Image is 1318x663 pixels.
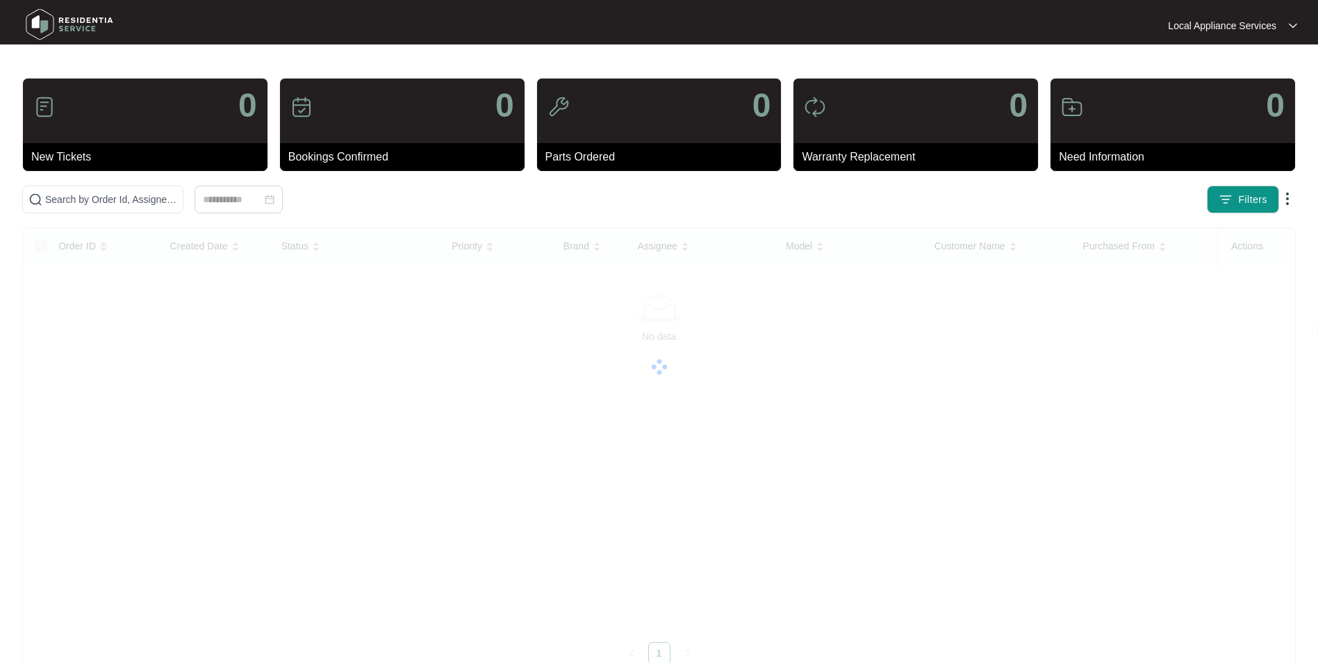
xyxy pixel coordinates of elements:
[1168,19,1276,33] p: Local Appliance Services
[1059,149,1295,165] p: Need Information
[290,96,313,118] img: icon
[804,96,826,118] img: icon
[1009,89,1028,122] p: 0
[238,89,257,122] p: 0
[802,149,1038,165] p: Warranty Replacement
[45,192,177,207] input: Search by Order Id, Assignee Name, Customer Name, Brand and Model
[28,193,42,206] img: search-icon
[1219,193,1233,206] img: filter icon
[547,96,570,118] img: icon
[752,89,771,122] p: 0
[1061,96,1083,118] img: icon
[1238,193,1267,207] span: Filters
[288,149,525,165] p: Bookings Confirmed
[21,3,118,45] img: residentia service logo
[545,149,782,165] p: Parts Ordered
[1207,186,1279,213] button: filter iconFilters
[1289,22,1297,29] img: dropdown arrow
[1279,190,1296,207] img: dropdown arrow
[31,149,267,165] p: New Tickets
[495,89,514,122] p: 0
[1266,89,1285,122] p: 0
[33,96,56,118] img: icon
